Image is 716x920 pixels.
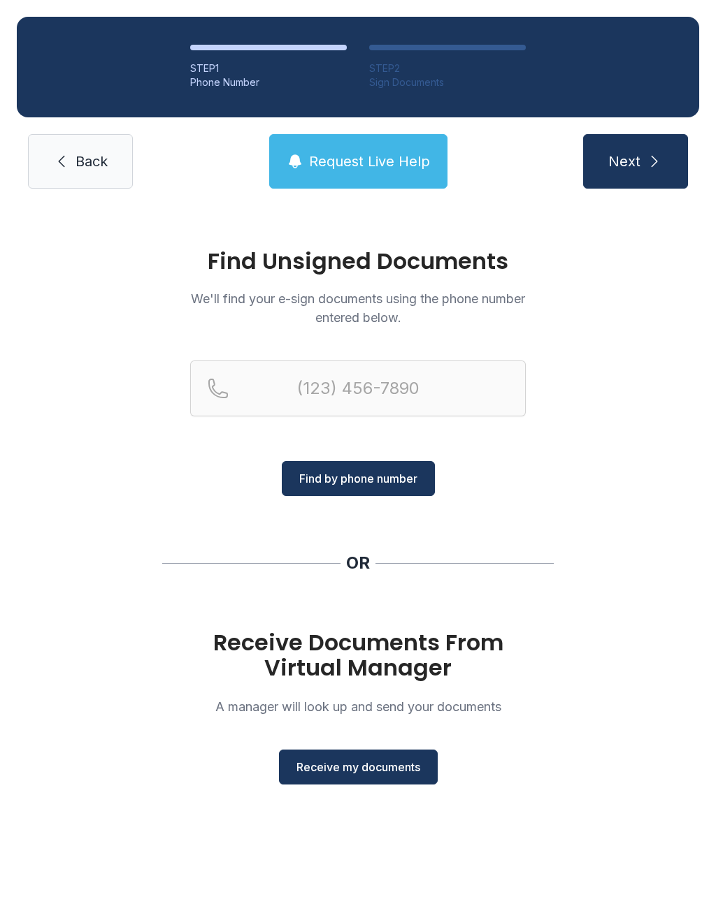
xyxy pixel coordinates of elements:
span: Find by phone number [299,470,417,487]
input: Reservation phone number [190,360,526,416]
p: We'll find your e-sign documents using the phone number entered below. [190,289,526,327]
h1: Find Unsigned Documents [190,250,526,272]
div: STEP 2 [369,61,526,75]
h1: Receive Documents From Virtual Manager [190,630,526,680]
div: Sign Documents [369,75,526,89]
span: Next [608,152,640,171]
div: STEP 1 [190,61,347,75]
span: Receive my documents [296,759,420,775]
span: Request Live Help [309,152,430,171]
span: Back [76,152,108,171]
div: OR [346,552,370,574]
p: A manager will look up and send your documents [190,697,526,716]
div: Phone Number [190,75,347,89]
